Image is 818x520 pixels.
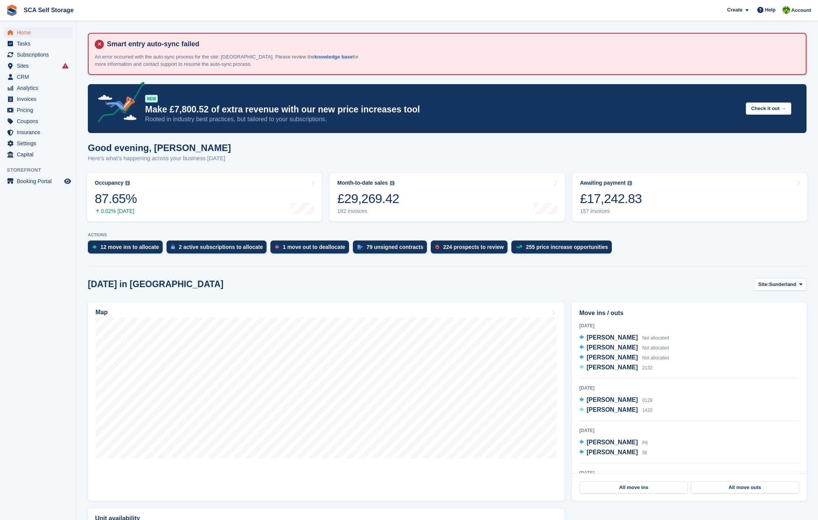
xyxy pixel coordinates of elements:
[270,240,352,257] a: 1 move out to deallocate
[17,49,63,60] span: Subscriptions
[95,208,137,214] div: 0.02% [DATE]
[7,166,76,174] span: Storefront
[587,354,638,361] span: [PERSON_NAME]
[145,115,740,123] p: Rooted in industry best practices, but tailored to your subscriptions.
[4,71,72,82] a: menu
[579,470,799,476] div: [DATE]
[17,94,63,104] span: Invoices
[435,245,439,249] img: prospect-51fa495bee0391a8d652442698ab0144808aea92771e9ea1ae160a38d050c398.svg
[17,38,63,49] span: Tasks
[17,60,63,71] span: Sites
[642,450,647,455] span: 56
[95,309,108,316] h2: Map
[4,176,72,187] a: menu
[642,440,648,445] span: P6
[587,449,638,455] span: [PERSON_NAME]
[754,278,807,291] button: Site: Sunderland
[642,398,653,403] span: 0128
[275,245,279,249] img: move_outs_to_deallocate_icon-f764333ba52eb49d3ac5e1228854f67142a1ed5810a6f6cc68b1a99e826820c5.svg
[367,244,424,250] div: 79 unsigned contracts
[572,173,807,221] a: Awaiting payment £17,242.83 157 invoices
[587,406,638,413] span: [PERSON_NAME]
[171,244,175,249] img: active_subscription_to_allocate_icon-d502201f5373d7db506a760aba3b589e785aa758c864c3986d89f69b8ff3...
[88,232,807,237] p: ACTIONS
[88,143,231,153] h1: Good evening, [PERSON_NAME]
[579,322,799,329] div: [DATE]
[758,281,769,288] span: Site:
[88,154,231,163] p: Here's what's happening across your business [DATE]
[580,481,688,494] a: All move ins
[4,49,72,60] a: menu
[579,353,669,363] a: [PERSON_NAME] Not allocated
[691,481,799,494] a: All move outs
[17,138,63,149] span: Settings
[727,6,742,14] span: Create
[145,104,740,115] p: Make £7,800.52 of extra revenue with our new price increases tool
[526,244,608,250] div: 255 price increase opportunities
[627,181,632,185] img: icon-info-grey-7440780725fd019a000dd9b08b2336e03edf1995a4989e88bcd33f0948082b44.svg
[782,6,790,14] img: Sam Chapman
[642,408,653,413] span: 1420
[17,105,63,115] span: Pricing
[314,54,352,60] a: knowledge base
[4,38,72,49] a: menu
[88,279,223,289] h2: [DATE] in [GEOGRAPHIC_DATA]
[587,364,638,370] span: [PERSON_NAME]
[579,405,652,415] a: [PERSON_NAME] 1420
[579,448,647,458] a: [PERSON_NAME] 56
[642,335,669,341] span: Not allocated
[167,240,270,257] a: 2 active subscriptions to allocate
[88,302,564,501] a: Map
[179,244,263,250] div: 2 active subscriptions to allocate
[579,427,799,434] div: [DATE]
[4,138,72,149] a: menu
[4,83,72,93] a: menu
[587,344,638,351] span: [PERSON_NAME]
[95,191,137,206] div: 87.65%
[642,355,669,361] span: Not allocated
[579,363,652,373] a: [PERSON_NAME] 2132
[21,4,77,16] a: SCA Self Storage
[4,94,72,104] a: menu
[17,127,63,138] span: Insurance
[4,60,72,71] a: menu
[17,83,63,93] span: Analytics
[579,333,669,343] a: [PERSON_NAME] Not allocated
[6,5,18,16] img: stora-icon-8386f47178a22dfd0bd8f6a31ec36ba5ce8667c1dd55bd0f319d3a0aa187defe.svg
[145,95,158,102] div: NEW
[579,309,799,318] h2: Move ins / outs
[95,53,362,68] p: An error occurred with the auto-sync process for the site: [GEOGRAPHIC_DATA]. Please review the f...
[17,71,63,82] span: CRM
[642,345,669,351] span: Not allocated
[579,395,652,405] a: [PERSON_NAME] 0128
[17,116,63,127] span: Coupons
[92,245,97,249] img: move_ins_to_allocate_icon-fdf77a2bb77ea45bf5b3d319d69a93e2d87916cf1d5bf7949dd705db3b84f3ca.svg
[337,208,399,214] div: 182 invoices
[17,149,63,160] span: Capital
[579,385,799,392] div: [DATE]
[390,181,394,185] img: icon-info-grey-7440780725fd019a000dd9b08b2336e03edf1995a4989e88bcd33f0948082b44.svg
[431,240,511,257] a: 224 prospects to review
[765,6,776,14] span: Help
[769,281,797,288] span: Sunderland
[100,244,159,250] div: 12 move ins to allocate
[516,245,522,249] img: price_increase_opportunities-93ffe204e8149a01c8c9dc8f82e8f89637d9d84a8eef4429ea346261dce0b2c0.svg
[4,27,72,38] a: menu
[580,180,626,186] div: Awaiting payment
[337,191,399,206] div: £29,269.42
[4,127,72,138] a: menu
[104,40,800,49] h4: Smart entry auto-sync failed
[580,191,642,206] div: £17,242.83
[91,82,145,125] img: price-adjustments-announcement-icon-8257ccfd72463d97f412b2fc003d46551f7dbcb40ab6d574587a9cd5c0d94...
[17,27,63,38] span: Home
[88,240,167,257] a: 12 move ins to allocate
[62,63,68,69] i: Smart entry sync failures have occurred
[791,6,811,14] span: Account
[4,105,72,115] a: menu
[330,173,564,221] a: Month-to-date sales £29,269.42 182 invoices
[337,180,388,186] div: Month-to-date sales
[580,208,642,214] div: 157 invoices
[283,244,345,250] div: 1 move out to deallocate
[95,180,123,186] div: Occupancy
[17,176,63,187] span: Booking Portal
